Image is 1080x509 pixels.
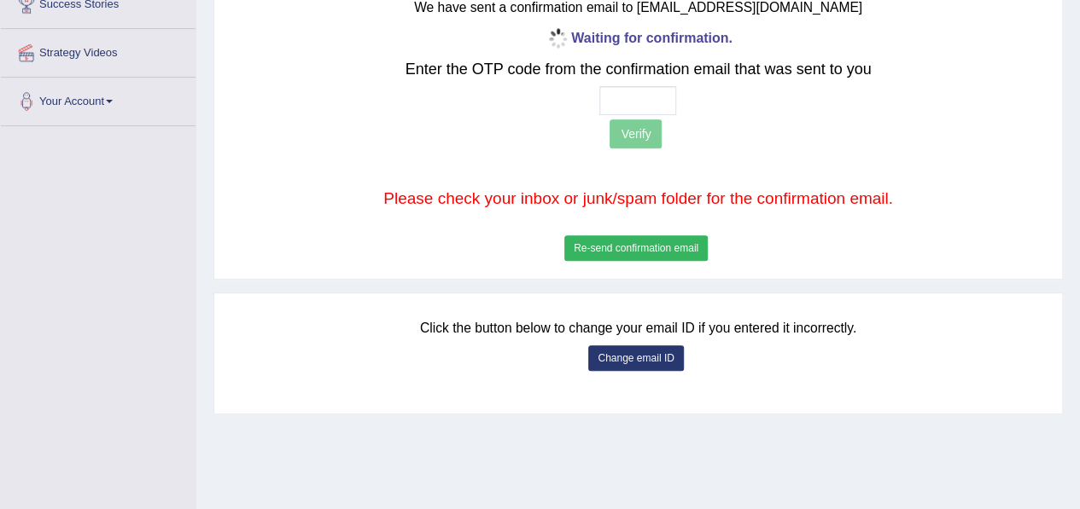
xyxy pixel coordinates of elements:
[302,61,975,78] h2: Enter the OTP code from the confirmation email that was sent to you
[1,78,196,120] a: Your Account
[544,26,571,53] img: icon-progress-circle-small.gif
[302,187,975,211] p: Please check your inbox or junk/spam folder for the confirmation email.
[564,235,708,261] button: Re-send confirmation email
[420,321,856,335] small: Click the button below to change your email ID if you entered it incorrectly.
[588,345,683,371] button: Change email ID
[544,31,733,45] b: Waiting for confirmation.
[1,29,196,72] a: Strategy Videos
